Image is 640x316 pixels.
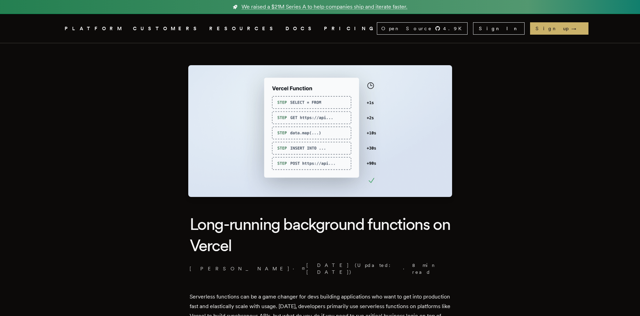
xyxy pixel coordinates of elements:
[190,265,290,272] a: [PERSON_NAME]
[133,24,201,33] a: CUSTOMERS
[190,213,451,256] h1: Long-running background functions on Vercel
[209,24,277,33] button: RESOURCES
[285,24,316,33] a: DOCS
[190,262,451,276] p: · ·
[242,3,407,11] span: We raised a $21M Series A to help companies ship and iterate faster.
[302,262,401,276] span: [DATE] (Updated: [DATE] )
[381,25,432,32] span: Open Source
[45,14,595,43] nav: Global
[188,65,452,197] img: Featured image for Long-running background functions on Vercel blog post
[473,22,525,35] a: Sign In
[443,25,466,32] span: 4.9 K
[324,24,377,33] a: PRICING
[571,25,583,32] span: →
[412,262,446,276] span: 8 min read
[65,24,125,33] button: PLATFORM
[530,22,588,35] a: Sign up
